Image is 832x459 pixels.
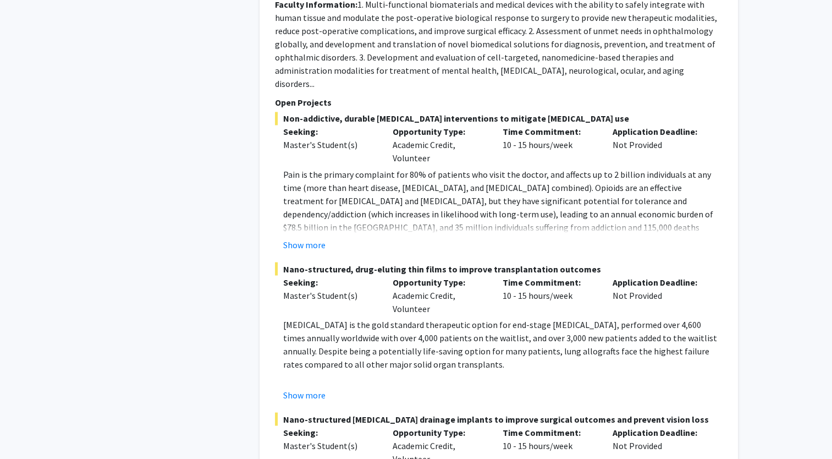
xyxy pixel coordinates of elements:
[384,125,494,165] div: Academic Credit, Volunteer
[283,238,326,251] button: Show more
[283,125,377,138] p: Seeking:
[283,388,326,401] button: Show more
[503,275,596,288] p: Time Commitment:
[613,125,706,138] p: Application Deadline:
[393,425,486,439] p: Opportunity Type:
[613,425,706,439] p: Application Deadline:
[283,288,377,302] div: Master's Student(s)
[393,275,486,288] p: Opportunity Type:
[494,125,604,165] div: 10 - 15 hours/week
[275,262,723,275] span: Nano-structured, drug-eluting thin films to improve transplantation outcomes
[384,275,494,315] div: Academic Credit, Volunteer
[604,125,714,165] div: Not Provided
[613,275,706,288] p: Application Deadline:
[604,275,714,315] div: Not Provided
[503,125,596,138] p: Time Commitment:
[283,138,377,151] div: Master's Student(s)
[283,425,377,439] p: Seeking:
[8,409,47,451] iframe: Chat
[283,439,377,452] div: Master's Student(s)
[393,125,486,138] p: Opportunity Type:
[283,318,723,370] p: [MEDICAL_DATA] is the gold standard therapeutic option for end-stage [MEDICAL_DATA], performed ov...
[503,425,596,439] p: Time Commitment:
[283,275,377,288] p: Seeking:
[275,96,723,109] p: Open Projects
[275,112,723,125] span: Non-addictive, durable [MEDICAL_DATA] interventions to mitigate [MEDICAL_DATA] use
[494,275,604,315] div: 10 - 15 hours/week
[283,167,723,260] p: Pain is the primary complaint for 80% of patients who visit the doctor, and affects up to 2 billi...
[275,412,723,425] span: Nano-structured [MEDICAL_DATA] drainage implants to improve surgical outcomes and prevent vision ...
